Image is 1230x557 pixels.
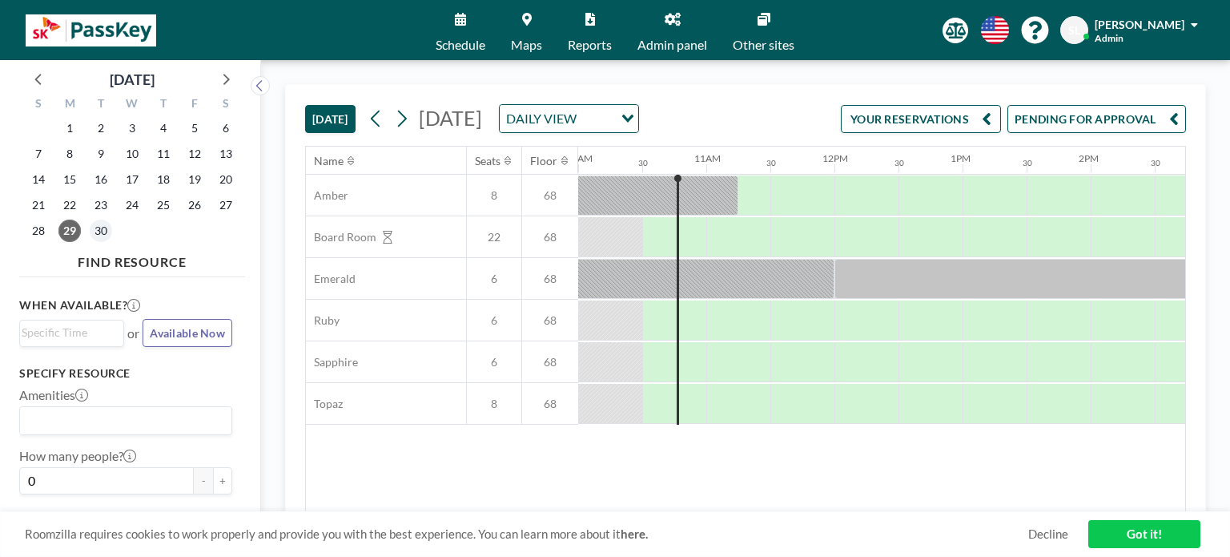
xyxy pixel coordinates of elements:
[1095,32,1123,44] span: Admin
[467,272,521,286] span: 6
[306,230,376,244] span: Board Room
[152,143,175,165] span: Thursday, September 11, 2025
[152,194,175,216] span: Thursday, September 25, 2025
[694,152,721,164] div: 11AM
[1079,152,1099,164] div: 2PM
[215,117,237,139] span: Saturday, September 6, 2025
[150,326,225,340] span: Available Now
[522,355,578,369] span: 68
[522,313,578,328] span: 68
[58,117,81,139] span: Monday, September 1, 2025
[58,194,81,216] span: Monday, September 22, 2025
[26,14,156,46] img: organization-logo
[19,366,232,381] h3: Specify resource
[419,106,482,130] span: [DATE]
[306,188,348,203] span: Amber
[306,313,340,328] span: Ruby
[894,158,904,168] div: 30
[27,220,50,242] span: Sunday, September 28, 2025
[1088,520,1200,548] a: Got it!
[1023,158,1032,168] div: 30
[58,220,81,242] span: Monday, September 29, 2025
[215,194,237,216] span: Saturday, September 27, 2025
[522,397,578,411] span: 68
[54,95,86,115] div: M
[147,95,179,115] div: T
[500,105,638,132] div: Search for option
[566,152,593,164] div: 10AM
[27,168,50,191] span: Sunday, September 14, 2025
[23,95,54,115] div: S
[19,387,88,403] label: Amenities
[19,248,245,270] h4: FIND RESOURCE
[121,168,143,191] span: Wednesday, September 17, 2025
[951,152,971,164] div: 1PM
[215,168,237,191] span: Saturday, September 20, 2025
[530,154,557,168] div: Floor
[179,95,210,115] div: F
[822,152,848,164] div: 12PM
[638,158,648,168] div: 30
[467,188,521,203] span: 8
[314,154,344,168] div: Name
[1007,105,1186,133] button: PENDING FOR APPROVAL
[568,38,612,51] span: Reports
[20,321,123,345] div: Search for option
[305,105,356,133] button: [DATE]
[183,117,206,139] span: Friday, September 5, 2025
[22,324,115,341] input: Search for option
[766,158,776,168] div: 30
[25,527,1028,542] span: Roomzilla requires cookies to work properly and provide you with the best experience. You can lea...
[467,230,521,244] span: 22
[90,194,112,216] span: Tuesday, September 23, 2025
[121,117,143,139] span: Wednesday, September 3, 2025
[511,38,542,51] span: Maps
[467,397,521,411] span: 8
[20,407,231,434] div: Search for option
[522,272,578,286] span: 68
[841,105,1001,133] button: YOUR RESERVATIONS
[467,355,521,369] span: 6
[152,168,175,191] span: Thursday, September 18, 2025
[306,272,356,286] span: Emerald
[58,168,81,191] span: Monday, September 15, 2025
[522,230,578,244] span: 68
[121,143,143,165] span: Wednesday, September 10, 2025
[1095,18,1184,31] span: [PERSON_NAME]
[621,527,648,541] a: here.
[522,188,578,203] span: 68
[1068,23,1080,38] span: SL
[503,108,580,129] span: DAILY VIEW
[215,143,237,165] span: Saturday, September 13, 2025
[183,194,206,216] span: Friday, September 26, 2025
[127,325,139,341] span: or
[121,194,143,216] span: Wednesday, September 24, 2025
[733,38,794,51] span: Other sites
[183,168,206,191] span: Friday, September 19, 2025
[306,355,358,369] span: Sapphire
[58,143,81,165] span: Monday, September 8, 2025
[19,448,136,464] label: How many people?
[1151,158,1160,168] div: 30
[27,143,50,165] span: Sunday, September 7, 2025
[152,117,175,139] span: Thursday, September 4, 2025
[306,397,343,411] span: Topaz
[86,95,117,115] div: T
[19,507,49,523] label: Floor
[143,319,232,347] button: Available Now
[194,467,213,494] button: -
[90,143,112,165] span: Tuesday, September 9, 2025
[637,38,707,51] span: Admin panel
[110,68,155,91] div: [DATE]
[90,168,112,191] span: Tuesday, September 16, 2025
[436,38,485,51] span: Schedule
[210,95,241,115] div: S
[27,194,50,216] span: Sunday, September 21, 2025
[1028,527,1068,542] a: Decline
[22,410,223,431] input: Search for option
[213,467,232,494] button: +
[90,220,112,242] span: Tuesday, September 30, 2025
[90,117,112,139] span: Tuesday, September 2, 2025
[467,313,521,328] span: 6
[475,154,500,168] div: Seats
